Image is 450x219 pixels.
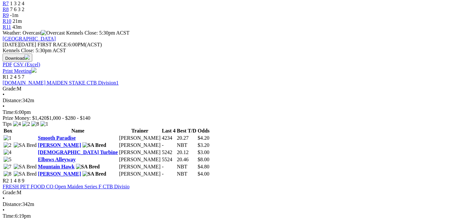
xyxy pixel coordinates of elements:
[119,128,161,134] th: Trainer
[4,149,11,155] img: 4
[198,149,210,155] span: $3.00
[197,128,210,134] th: Odds
[10,74,24,80] span: 2 4 5 7
[162,135,176,141] td: 4234
[177,149,197,156] td: 20.12
[177,135,197,141] td: 20.27
[47,115,91,121] span: $1,000 - $280 - $140
[14,142,37,148] img: SA Bred
[3,74,9,80] span: R1
[3,121,12,127] span: Tips
[119,156,161,163] td: [PERSON_NAME]
[31,68,36,73] img: printer.svg
[3,24,11,30] a: R11
[3,201,447,207] div: 342m
[3,42,20,47] span: [DATE]
[177,171,197,177] td: NBT
[4,164,11,170] img: 7
[162,128,176,134] th: Last 4
[3,68,36,74] a: Print Meeting
[3,109,447,115] div: 6:00pm
[3,207,5,213] span: •
[3,103,5,109] span: •
[40,121,48,127] img: 1
[3,115,447,121] div: Prize Money: $1,420
[14,171,37,177] img: SA Bred
[37,42,68,47] span: FIRST RACE:
[3,109,15,115] span: Time:
[177,128,197,134] th: Best T/D
[37,42,102,47] span: 6:00PM(ACST)
[41,30,65,36] img: Overcast
[3,48,447,54] div: Kennels Close: 5:30pm ACST
[198,164,210,169] span: $4.80
[119,164,161,170] td: [PERSON_NAME]
[177,142,197,149] td: NBT
[10,1,24,6] span: 1 3 2 4
[3,98,447,103] div: 342m
[198,142,210,148] span: $3.20
[76,164,100,170] img: SA Bred
[24,55,30,60] img: download.svg
[119,135,161,141] td: [PERSON_NAME]
[10,178,24,183] span: 1 4 8 9
[3,196,5,201] span: •
[3,98,22,103] span: Distance:
[38,164,74,169] a: Mountain Hawk
[12,24,22,30] span: 43m
[3,36,56,41] a: [GEOGRAPHIC_DATA]
[38,135,76,141] a: Smooth Paradise
[3,92,5,97] span: •
[3,190,447,196] div: M
[3,30,66,36] span: Weather: Overcast
[198,157,210,162] span: $8.00
[3,54,32,62] button: Download
[3,1,9,6] a: R7
[3,7,9,12] span: R8
[13,121,21,127] img: 4
[38,157,76,162] a: Elbows Alleyway
[3,42,36,47] span: [DATE]
[14,164,37,170] img: SA Bred
[38,171,81,177] a: [PERSON_NAME]
[119,171,161,177] td: [PERSON_NAME]
[10,12,19,18] span: -1m
[4,128,12,133] span: Box
[198,135,210,141] span: $4.20
[3,62,447,68] div: Download
[4,157,11,163] img: 5
[177,156,197,163] td: 20.46
[22,121,30,127] img: 2
[3,190,17,195] span: Grade:
[4,171,11,177] img: 8
[3,62,12,67] a: PDF
[119,149,161,156] td: [PERSON_NAME]
[3,201,22,207] span: Distance:
[3,213,447,219] div: 6:19pm
[3,213,15,219] span: Time:
[162,142,176,149] td: -
[31,121,39,127] img: 8
[10,7,24,12] span: 7 6 3 2
[13,18,22,24] span: 21m
[3,12,9,18] a: R9
[38,149,118,155] a: [DEMOGRAPHIC_DATA] Turbine
[3,184,130,189] a: FRESH PET FOOD CO Open Maiden Series F CTB Divisio
[66,30,129,36] span: Kennels Close: 5:30pm ACST
[37,128,118,134] th: Name
[162,156,176,163] td: 5524
[13,62,40,67] a: CSV (Excel)
[3,86,447,92] div: M
[177,164,197,170] td: NBT
[38,142,81,148] a: [PERSON_NAME]
[162,171,176,177] td: -
[4,135,11,141] img: 1
[82,142,106,148] img: SA Bred
[198,171,210,177] span: $4.00
[3,18,11,24] a: R10
[4,142,11,148] img: 2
